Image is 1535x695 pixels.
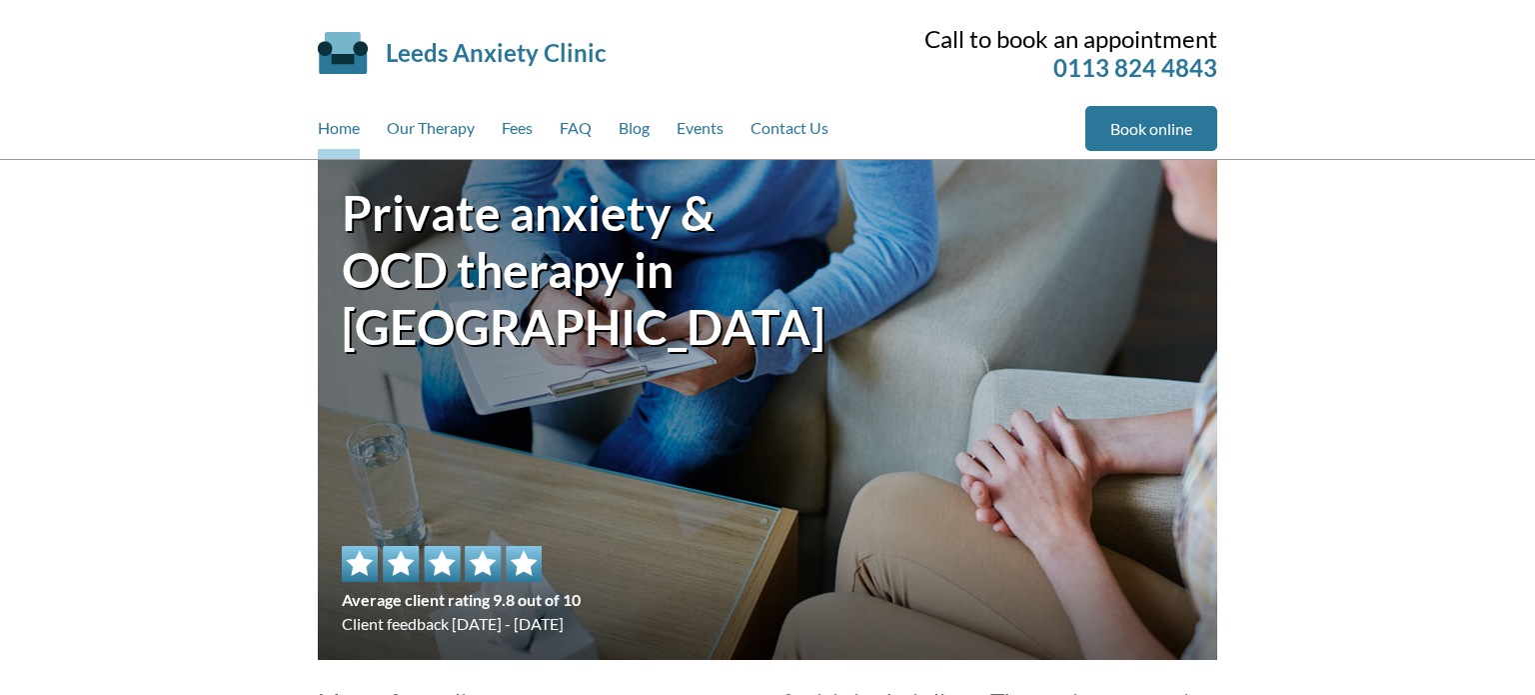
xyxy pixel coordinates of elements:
a: FAQ [560,106,592,159]
span: Average client rating 9.8 out of 10 [342,588,581,612]
a: Blog [619,106,650,159]
a: Leeds Anxiety Clinic [386,38,606,67]
a: Our Therapy [387,106,475,159]
a: Fees [502,106,533,159]
h1: Private anxiety & OCD therapy in [GEOGRAPHIC_DATA] [342,184,767,355]
a: Home [318,106,360,159]
div: Client feedback [DATE] - [DATE] [342,546,581,636]
a: Book online [1085,106,1217,151]
a: Events [677,106,724,159]
a: Contact Us [751,106,828,159]
a: 0113 824 4843 [1053,53,1217,82]
img: 5 star rating [342,546,542,582]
